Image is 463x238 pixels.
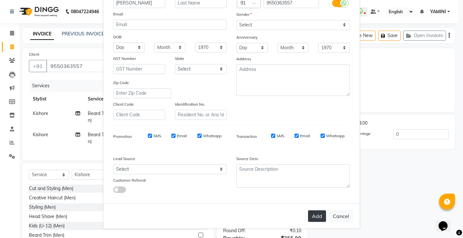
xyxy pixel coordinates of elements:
[236,134,257,139] label: Transaction
[113,156,135,162] label: Lead Source
[113,101,134,107] label: Client Code
[175,56,184,62] label: State
[329,210,353,222] button: Cancel
[113,88,171,98] input: Enter Zip Code
[113,110,165,120] input: Client Code
[113,20,227,30] input: Email
[175,110,227,120] input: Resident No. or Any Id
[326,133,345,139] label: Whatsapp
[113,34,122,40] label: DOB
[436,212,457,232] iframe: chat widget
[277,133,284,139] label: SMS
[177,133,187,139] label: Email
[203,133,222,139] label: Whatsapp
[113,134,132,139] label: Promotion
[113,64,165,74] input: GST Number
[153,133,161,139] label: SMS
[300,133,310,139] label: Email
[113,56,136,62] label: GST Number
[236,12,252,17] label: Gender
[113,11,123,17] label: Email
[236,34,258,40] label: Anniversary
[113,177,146,183] label: Customer Referral
[175,101,205,107] label: Identification No.
[236,156,259,162] label: Source Desc
[236,56,251,62] label: Address
[308,210,326,222] button: Add
[113,80,129,86] label: Zip Code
